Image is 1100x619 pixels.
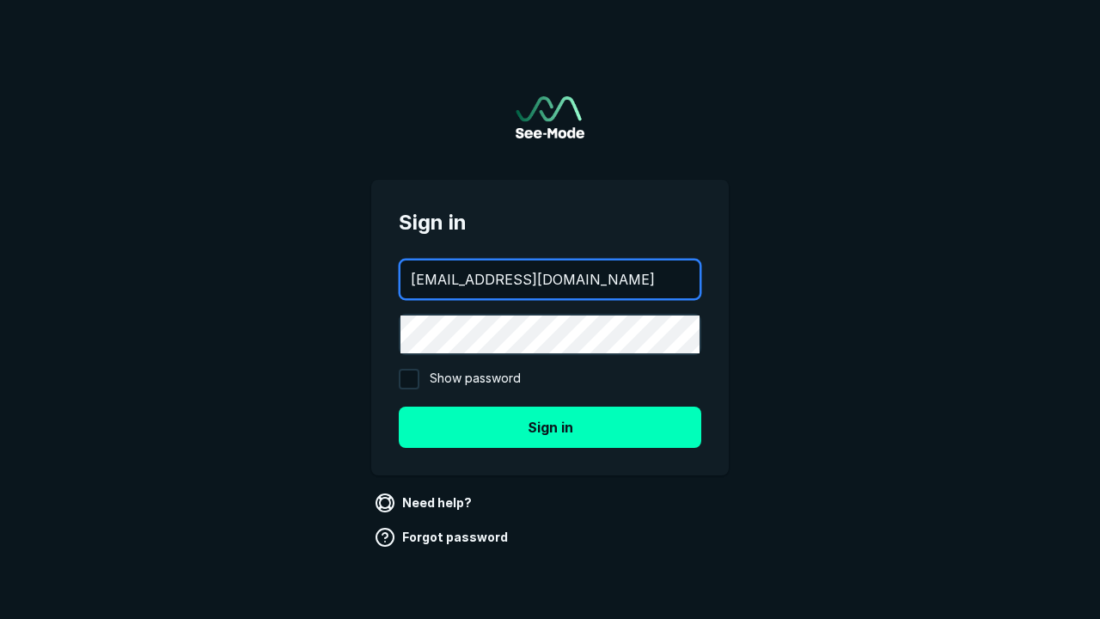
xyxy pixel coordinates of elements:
[516,96,584,138] img: See-Mode Logo
[400,260,700,298] input: your@email.com
[371,524,515,551] a: Forgot password
[371,489,479,517] a: Need help?
[399,407,701,448] button: Sign in
[516,96,584,138] a: Go to sign in
[399,207,701,238] span: Sign in
[430,369,521,389] span: Show password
